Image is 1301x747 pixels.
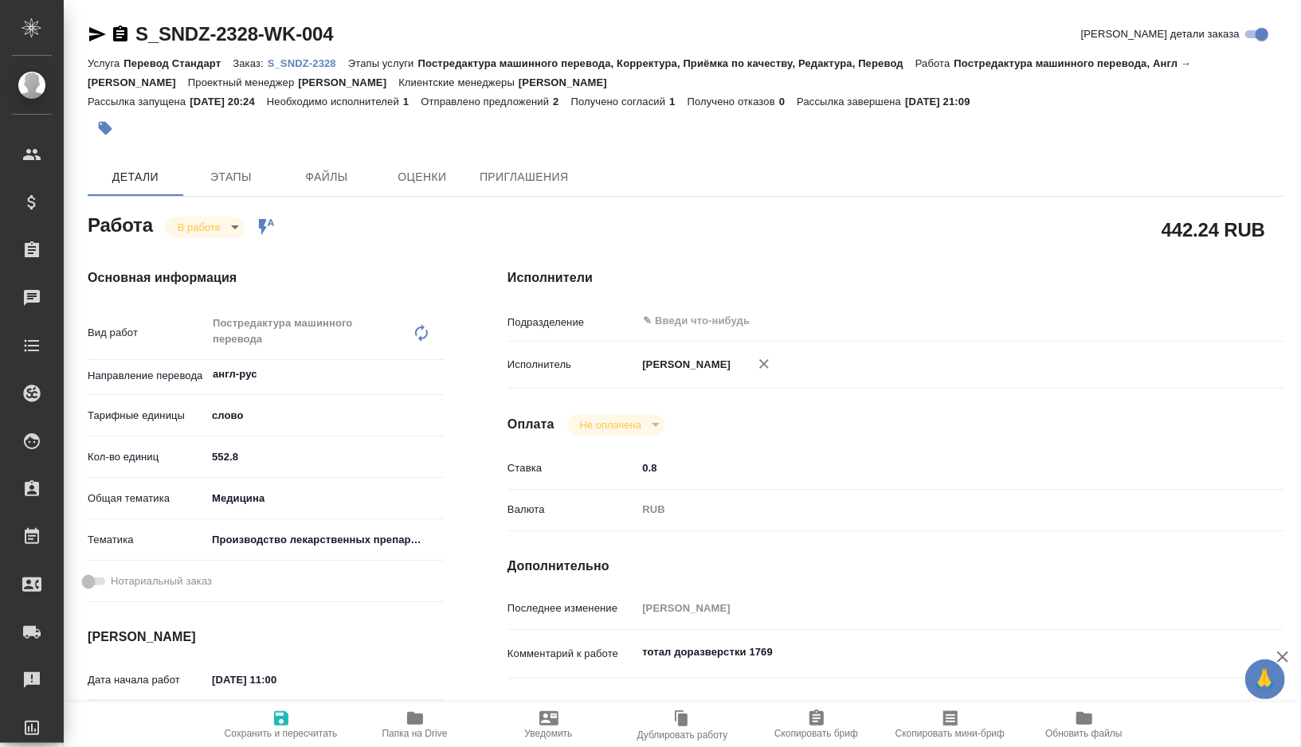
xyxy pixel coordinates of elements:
[206,402,444,429] div: слово
[88,57,123,69] p: Услуга
[111,25,130,44] button: Скопировать ссылку
[111,573,212,589] span: Нотариальный заказ
[905,96,982,108] p: [DATE] 21:09
[348,702,482,747] button: Папка на Drive
[750,702,884,747] button: Скопировать бриф
[88,209,153,238] h2: Работа
[507,460,637,476] p: Ставка
[519,76,619,88] p: [PERSON_NAME]
[88,368,206,384] p: Направление перевода
[637,596,1219,620] input: Пустое поле
[88,628,444,647] h4: [PERSON_NAME]
[88,325,206,341] p: Вид работ
[1045,728,1123,739] span: Обновить файлы
[267,96,403,108] p: Необходимо исполнителей
[190,96,267,108] p: [DATE] 20:24
[206,485,444,512] div: Медицина
[525,728,573,739] span: Уведомить
[206,526,444,553] div: Производство лекарственных препаратов
[669,96,687,108] p: 1
[884,702,1017,747] button: Скопировать мини-бриф
[88,25,107,44] button: Скопировать ссылку для ЯМессенджера
[507,502,637,518] p: Валюта
[298,76,398,88] p: [PERSON_NAME]
[1162,216,1265,243] h2: 442.24 RUB
[88,491,206,506] p: Общая тематика
[193,167,269,187] span: Этапы
[507,557,1283,576] h4: Дополнительно
[268,57,348,69] p: S_SNDZ-2328
[915,57,954,69] p: Работа
[797,96,905,108] p: Рассылка завершена
[507,600,637,616] p: Последнее изменение
[779,96,797,108] p: 0
[88,449,206,465] p: Кол-во единиц
[206,445,444,468] input: ✎ Введи что-нибудь
[435,373,438,376] button: Open
[382,728,448,739] span: Папка на Drive
[482,702,616,747] button: Уведомить
[173,221,225,234] button: В работе
[507,357,637,373] p: Исполнитель
[288,167,365,187] span: Файлы
[637,700,1219,727] textarea: /Clients/Sandoz/Orders/S_SNDZ-2328/Translated/S_SNDZ-2328-WK-004
[206,668,346,691] input: ✎ Введи что-нибудь
[1252,663,1279,696] span: 🙏
[1210,319,1213,323] button: Open
[88,532,206,548] p: Тематика
[384,167,460,187] span: Оценки
[637,639,1219,666] textarea: тотал доразверстки 1769
[123,57,233,69] p: Перевод Стандарт
[507,646,637,662] p: Комментарий к работе
[97,167,174,187] span: Детали
[507,415,554,434] h4: Оплата
[774,728,858,739] span: Скопировать бриф
[88,268,444,287] h4: Основная информация
[567,414,665,436] div: В работе
[747,346,782,381] button: Удалить исполнителя
[637,456,1219,479] input: ✎ Введи что-нибудь
[225,728,338,739] span: Сохранить и пересчитать
[1245,659,1285,699] button: 🙏
[403,96,421,108] p: 1
[637,496,1219,523] div: RUB
[895,728,1005,739] span: Скопировать мини-бриф
[1081,26,1240,42] span: [PERSON_NAME] детали заказа
[88,408,206,424] p: Тарифные единицы
[507,315,637,330] p: Подразделение
[616,702,750,747] button: Дублировать работу
[480,167,569,187] span: Приглашения
[637,357,731,373] p: [PERSON_NAME]
[88,96,190,108] p: Рассылка запущена
[88,111,123,146] button: Добавить тэг
[418,57,915,69] p: Постредактура машинного перевода, Корректура, Приёмка по качеству, Редактура, Перевод
[1017,702,1151,747] button: Обновить файлы
[88,672,206,688] p: Дата начала работ
[553,96,570,108] p: 2
[688,96,779,108] p: Получено отказов
[268,56,348,69] a: S_SNDZ-2328
[233,57,267,69] p: Заказ:
[637,729,728,741] span: Дублировать работу
[398,76,519,88] p: Клиентские менеджеры
[188,76,298,88] p: Проектный менеджер
[214,702,348,747] button: Сохранить и пересчитать
[165,217,245,238] div: В работе
[507,268,1283,287] h4: Исполнители
[135,23,333,45] a: S_SNDZ-2328-WK-004
[571,96,670,108] p: Получено согласий
[421,96,553,108] p: Отправлено предложений
[641,311,1161,330] input: ✎ Введи что-нибудь
[348,57,418,69] p: Этапы услуги
[575,418,646,432] button: Не оплачена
